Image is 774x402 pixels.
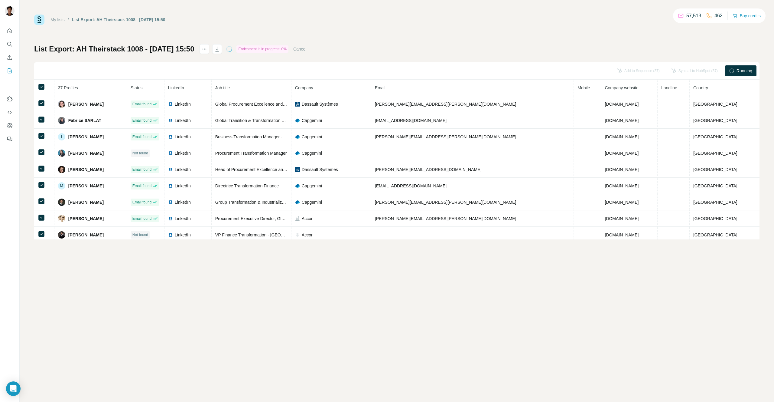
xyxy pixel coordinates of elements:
img: LinkedIn logo [168,167,173,172]
span: Capgemini [302,117,322,124]
span: [PERSON_NAME][EMAIL_ADDRESS][PERSON_NAME][DOMAIN_NAME] [375,216,516,221]
p: 462 [714,12,723,19]
span: Accor [302,216,313,222]
img: LinkedIn logo [168,102,173,107]
span: [GEOGRAPHIC_DATA] [693,134,737,139]
span: [DOMAIN_NAME] [605,216,639,221]
span: [GEOGRAPHIC_DATA] [693,232,737,237]
span: Email found [132,101,151,107]
span: [DOMAIN_NAME] [605,167,639,172]
img: Avatar [58,199,65,206]
span: [PERSON_NAME] [68,101,104,107]
a: My lists [50,17,65,22]
span: LinkedIn [175,183,191,189]
span: Group Transformation & Industrialization Office Head [215,200,314,205]
span: [DOMAIN_NAME] [605,102,639,107]
div: Open Intercom Messenger [6,381,21,396]
button: Cancel [293,46,307,52]
img: company-logo [295,167,300,172]
span: Capgemini [302,150,322,156]
span: [DOMAIN_NAME] [605,134,639,139]
button: Enrich CSV [5,52,15,63]
span: [PERSON_NAME][EMAIL_ADDRESS][PERSON_NAME][DOMAIN_NAME] [375,102,516,107]
button: Search [5,39,15,50]
img: LinkedIn logo [168,151,173,156]
span: Directrice Transformation Finance [215,183,279,188]
span: Business Transformation Manager - Procurement Platforms [215,134,327,139]
span: [GEOGRAPHIC_DATA] [693,151,737,156]
span: [PERSON_NAME][EMAIL_ADDRESS][PERSON_NAME][DOMAIN_NAME] [375,134,516,139]
span: Not found [132,150,148,156]
button: Quick start [5,25,15,36]
span: LinkedIn [175,134,191,140]
span: Fabrice SARLAT [68,117,101,124]
img: Avatar [5,6,15,16]
button: Feedback [5,133,15,144]
span: LinkedIn [175,117,191,124]
span: LinkedIn [175,232,191,238]
span: [GEOGRAPHIC_DATA] [693,200,737,205]
button: Buy credits [733,12,761,20]
span: [GEOGRAPHIC_DATA] [693,183,737,188]
img: Avatar [58,150,65,157]
span: Country [693,85,708,90]
button: My lists [5,65,15,76]
span: Email found [132,183,151,189]
div: M [58,182,65,189]
span: LinkedIn [175,101,191,107]
span: Dassault Systèmes [302,166,338,173]
button: Dashboard [5,120,15,131]
p: 57,513 [686,12,701,19]
span: [GEOGRAPHIC_DATA] [693,118,737,123]
img: Avatar [58,117,65,124]
img: Surfe Logo [34,15,44,25]
img: company-logo [295,183,300,188]
div: I [58,133,65,140]
span: Email found [132,118,151,123]
span: Email found [132,216,151,221]
span: Capgemini [302,183,322,189]
img: LinkedIn logo [168,118,173,123]
img: LinkedIn logo [168,183,173,188]
img: LinkedIn logo [168,200,173,205]
span: LinkedIn [168,85,184,90]
span: [DOMAIN_NAME] [605,232,639,237]
div: List Export: AH Theirstack 1008 - [DATE] 15:50 [72,17,165,23]
img: company-logo [295,200,300,205]
span: [EMAIL_ADDRESS][DOMAIN_NAME] [375,118,447,123]
span: Mobile [577,85,590,90]
img: Avatar [58,100,65,108]
span: Landline [661,85,677,90]
span: Head of Procurement Excellence and Transformation / Directrice Excellence Achats [215,167,372,172]
button: Use Surfe on LinkedIn [5,94,15,104]
span: Company website [605,85,638,90]
img: LinkedIn logo [168,216,173,221]
span: [GEOGRAPHIC_DATA] [693,102,737,107]
span: Capgemini [302,134,322,140]
img: company-logo [295,134,300,139]
span: Email [375,85,385,90]
span: Global Procurement Excellence and Transformation Senior Manager [215,102,343,107]
span: 37 Profiles [58,85,78,90]
span: VP Finance Transformation - [GEOGRAPHIC_DATA] [215,232,314,237]
img: Avatar [58,166,65,173]
span: [PERSON_NAME] [68,216,104,222]
span: [PERSON_NAME] [68,134,104,140]
span: LinkedIn [175,199,191,205]
span: Email found [132,134,151,140]
span: Dassault Systèmes [302,101,338,107]
button: actions [200,44,209,54]
span: Company [295,85,313,90]
span: Accor [302,232,313,238]
span: [DOMAIN_NAME] [605,118,639,123]
span: Email found [132,167,151,172]
span: [PERSON_NAME] [68,166,104,173]
span: [PERSON_NAME] [68,199,104,205]
h1: List Export: AH Theirstack 1008 - [DATE] 15:50 [34,44,194,54]
span: Global Transition & Transformation Leader [215,118,295,123]
span: Capgemini [302,199,322,205]
div: Enrichment is in progress: 0% [236,45,288,53]
span: Running [737,68,752,74]
span: LinkedIn [175,150,191,156]
span: LinkedIn [175,166,191,173]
